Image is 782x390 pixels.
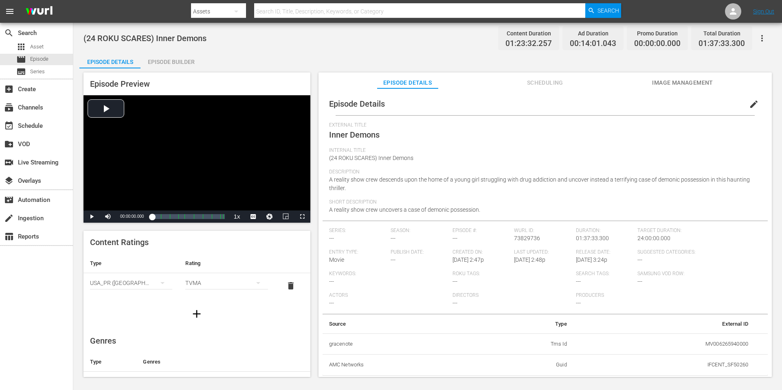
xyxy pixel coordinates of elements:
span: Channels [4,103,14,112]
span: VOD [4,139,14,149]
span: --- [453,235,457,241]
button: Episode Builder [141,52,202,68]
span: --- [453,278,457,285]
span: (24 ROKU SCARES) Inner Demons [83,33,206,43]
span: Search [4,28,14,38]
div: Promo Duration [634,28,681,39]
th: AMC Networks [323,355,479,376]
span: Wurl ID: [514,228,572,234]
span: 00:00:00.000 [120,214,144,219]
button: Picture-in-Picture [278,210,294,223]
button: Jump To Time [261,210,278,223]
span: 00:00:00.000 [634,39,681,48]
span: edit [749,99,759,109]
span: menu [5,7,15,16]
span: Search [597,3,619,18]
span: Series [30,68,45,76]
th: Type [83,352,136,372]
span: Content Ratings [90,237,149,247]
span: Episode Details [329,99,385,109]
button: Mute [100,210,116,223]
span: Asset [30,43,44,51]
span: --- [637,278,642,285]
button: Play [83,210,100,223]
span: 01:23:32.257 [505,39,552,48]
div: Content Duration [505,28,552,39]
span: --- [329,300,334,306]
div: Episode Builder [141,52,202,72]
span: Genres [90,336,116,346]
a: Sign Out [753,8,774,15]
span: External Title [329,122,757,129]
span: 73829736 [514,235,540,241]
span: --- [637,256,642,263]
div: USA_PR ([GEOGRAPHIC_DATA] ([GEOGRAPHIC_DATA])) [90,272,172,294]
span: Release Date: [576,249,634,256]
img: ans4CAIJ8jUAAAAAAAAAAAAAAAAAAAAAAAAgQb4GAAAAAAAAAAAAAAAAAAAAAAAAJMjXAAAAAAAAAAAAAAAAAAAAAAAAgAT5G... [20,2,59,21]
span: Internal Title [329,147,757,154]
span: Target Duration: [637,228,757,234]
span: Image Management [652,78,713,88]
span: Episode #: [453,228,510,234]
span: Reports [4,232,14,241]
th: Source [323,314,479,334]
th: Type [83,254,179,273]
button: Episode Details [79,52,141,68]
th: Rating [179,254,274,273]
button: edit [744,94,764,114]
span: Directors [453,292,572,299]
span: Samsung VOD Row: [637,271,695,277]
td: MV006265940000 [573,333,755,355]
span: 01:37:33.300 [576,235,609,241]
span: Episode Details [377,78,438,88]
span: --- [329,235,334,241]
span: Last Updated: [514,249,572,256]
div: Ad Duration [570,28,616,39]
th: Type [478,314,573,334]
span: Automation [4,195,14,205]
th: Genres [136,352,285,372]
div: Episode Details [79,52,141,72]
span: Created On: [453,249,510,256]
span: Ingestion [4,213,14,223]
span: Season: [391,228,448,234]
span: Producers [576,292,695,299]
span: Scheduling [514,78,576,88]
td: IFCENT_SF50260 [573,355,755,376]
td: Guid [478,355,573,376]
span: --- [576,278,581,285]
span: Actors [329,292,448,299]
span: Search Tags: [576,271,634,277]
span: Keywords: [329,271,448,277]
div: TVMA [185,272,268,294]
span: 01:37:33.300 [699,39,745,48]
table: simple table [83,254,310,298]
span: Create [4,84,14,94]
span: --- [391,235,395,241]
button: delete [281,276,301,296]
div: Video Player [83,95,310,223]
th: External ID [573,314,755,334]
span: Episode [30,55,48,63]
span: 00:14:01.043 [570,39,616,48]
table: simple table [323,314,768,376]
span: Suggested Categories: [637,249,757,256]
button: Playback Rate [229,210,245,223]
th: gracenote [323,333,479,355]
span: Schedule [4,121,14,131]
span: Short Description [329,199,757,206]
span: Roku Tags: [453,271,572,277]
span: --- [576,300,581,306]
span: Live Streaming [4,158,14,167]
button: Search [585,3,621,18]
span: delete [286,281,296,291]
td: Tms Id [478,333,573,355]
span: Episode Preview [90,79,150,89]
span: 24:00:00.000 [637,235,670,241]
span: [DATE] 3:24p [576,256,607,263]
div: Total Duration [699,28,745,39]
span: --- [391,256,395,263]
span: Description [329,169,757,175]
span: Movie [329,256,344,263]
button: Fullscreen [294,210,310,223]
